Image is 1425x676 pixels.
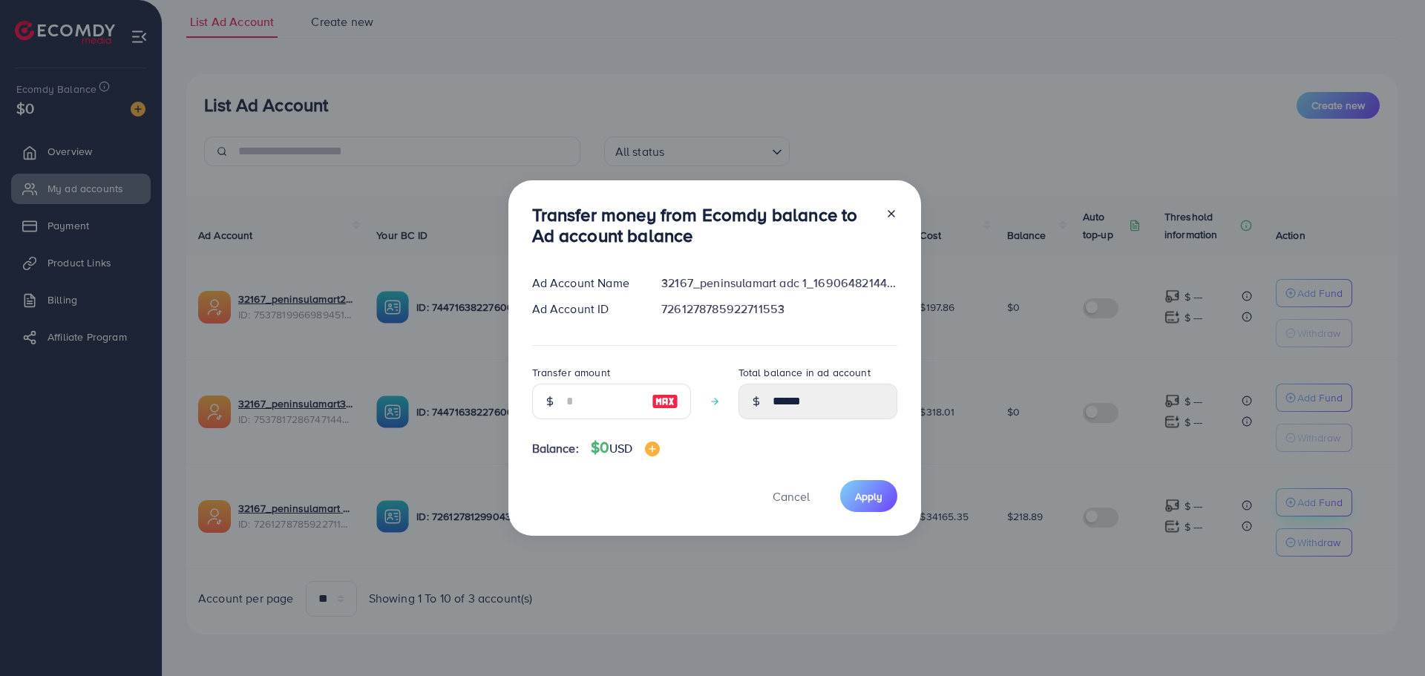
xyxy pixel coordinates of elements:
h4: $0 [591,439,660,457]
span: USD [609,440,632,456]
div: 32167_peninsulamart adc 1_1690648214482 [649,275,908,292]
span: Cancel [773,488,810,505]
span: Apply [855,489,882,504]
label: Transfer amount [532,365,610,380]
label: Total balance in ad account [738,365,871,380]
div: Ad Account Name [520,275,650,292]
button: Cancel [754,480,828,512]
div: 7261278785922711553 [649,301,908,318]
img: image [645,442,660,456]
h3: Transfer money from Ecomdy balance to Ad account balance [532,204,874,247]
iframe: Chat [1362,609,1414,665]
span: Balance: [532,440,579,457]
img: image [652,393,678,410]
button: Apply [840,480,897,512]
div: Ad Account ID [520,301,650,318]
